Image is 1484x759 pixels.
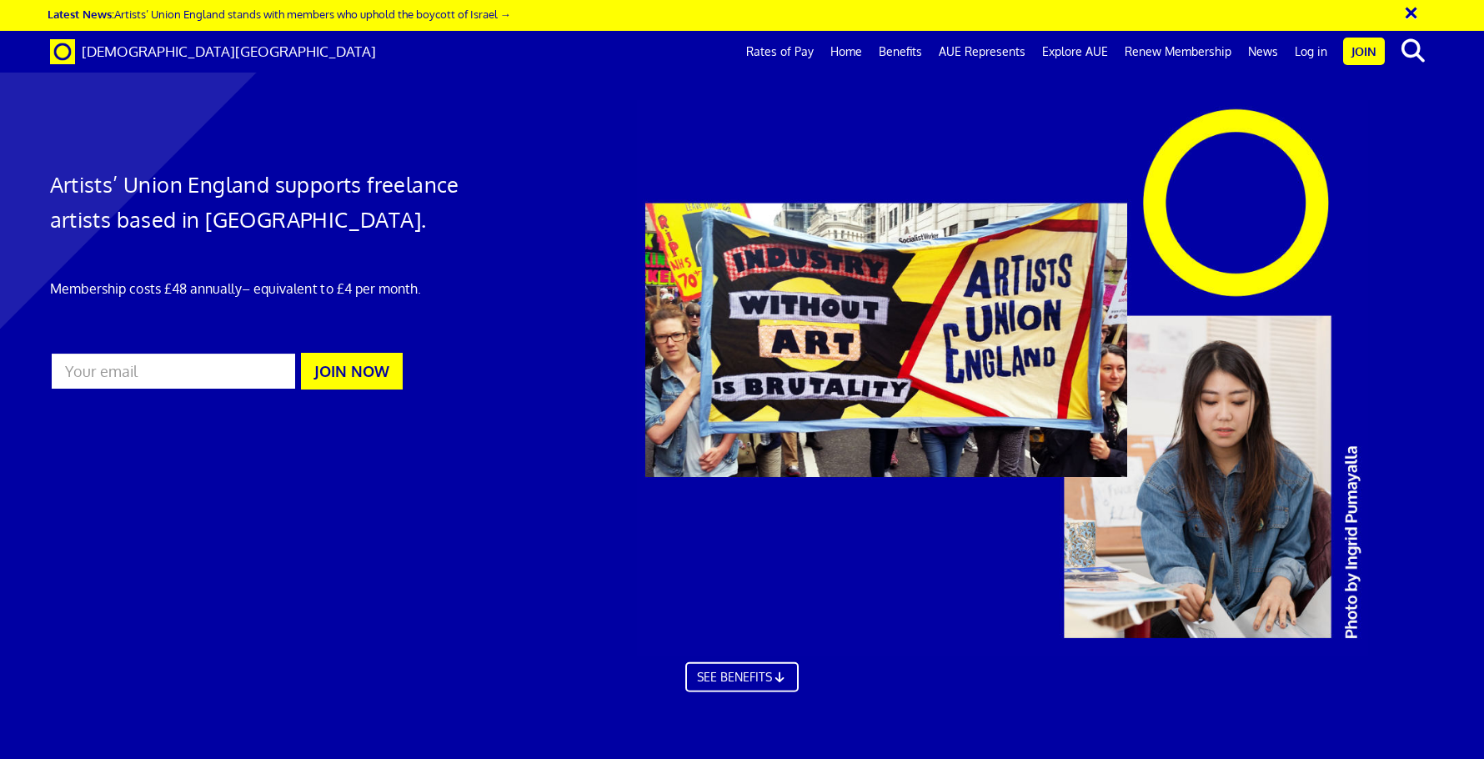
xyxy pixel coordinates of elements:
h1: Artists’ Union England supports freelance artists based in [GEOGRAPHIC_DATA]. [50,167,495,237]
span: [DEMOGRAPHIC_DATA][GEOGRAPHIC_DATA] [82,43,376,60]
p: Membership costs £48 annually – equivalent to £4 per month. [50,279,495,299]
a: Renew Membership [1116,31,1240,73]
input: Your email [50,352,297,390]
a: Explore AUE [1034,31,1116,73]
a: SEE BENEFITS [685,673,799,703]
a: Home [822,31,870,73]
a: Latest News:Artists’ Union England stands with members who uphold the boycott of Israel → [48,7,511,21]
a: News [1240,31,1286,73]
a: Benefits [870,31,930,73]
a: AUE Represents [930,31,1034,73]
a: Log in [1286,31,1336,73]
a: Brand [DEMOGRAPHIC_DATA][GEOGRAPHIC_DATA] [38,31,389,73]
button: search [1388,33,1439,68]
strong: Latest News: [48,7,114,21]
a: Rates of Pay [738,31,822,73]
a: Join [1343,38,1385,65]
button: JOIN NOW [301,353,403,390]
